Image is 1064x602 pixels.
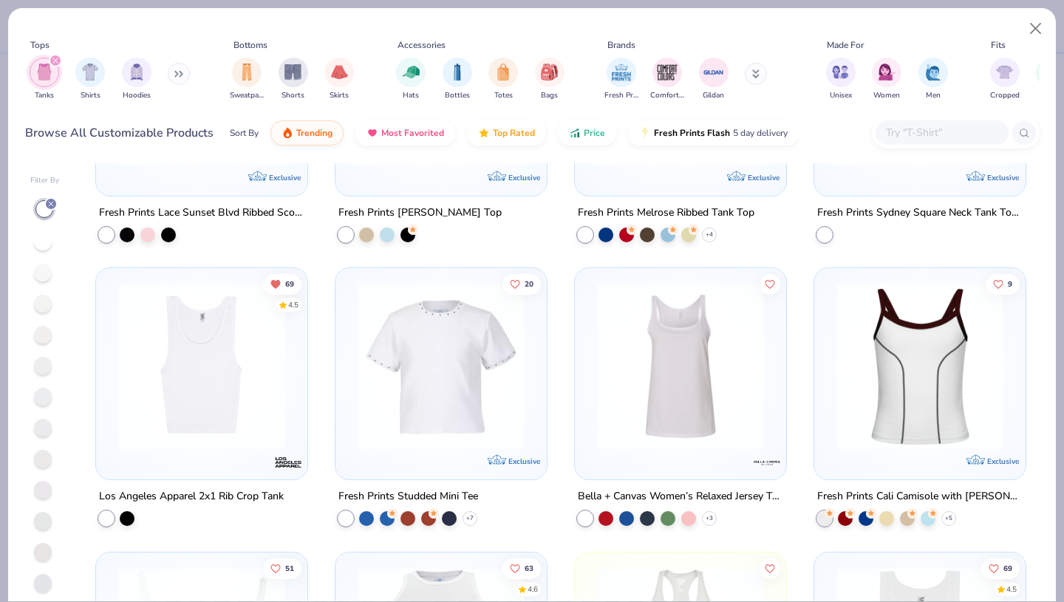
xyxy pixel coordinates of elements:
[502,558,541,578] button: Like
[286,564,295,572] span: 51
[525,281,533,288] span: 20
[330,90,349,101] span: Skirts
[282,90,304,101] span: Shorts
[286,281,295,288] span: 69
[338,203,502,222] div: Fresh Prints [PERSON_NAME] Top
[1006,584,1017,595] div: 4.5
[926,90,941,101] span: Men
[30,58,59,101] button: filter button
[443,58,472,101] button: filter button
[25,124,214,142] div: Browse All Customizable Products
[650,90,684,101] span: Comfort Colors
[925,64,941,81] img: Men Image
[269,172,301,182] span: Exclusive
[879,64,896,81] img: Women Image
[494,90,513,101] span: Totes
[36,64,52,81] img: Tanks Image
[279,58,308,101] div: filter for Shorts
[535,58,565,101] div: filter for Bags
[639,127,651,139] img: flash.gif
[990,58,1020,101] div: filter for Cropped
[650,58,684,101] button: filter button
[239,64,255,81] img: Sweatpants Image
[324,58,354,101] button: filter button
[279,58,308,101] button: filter button
[826,58,856,101] button: filter button
[991,38,1006,52] div: Fits
[830,90,852,101] span: Unisex
[396,58,426,101] button: filter button
[604,90,638,101] span: Fresh Prints
[981,558,1020,578] button: Like
[403,90,419,101] span: Hats
[75,58,105,101] div: filter for Shirts
[654,127,730,139] span: Fresh Prints Flash
[495,64,511,81] img: Totes Image
[628,120,799,146] button: Fresh Prints Flash5 day delivery
[996,64,1013,81] img: Cropped Image
[826,58,856,101] div: filter for Unisex
[558,120,616,146] button: Price
[123,90,151,101] span: Hoodies
[508,172,540,182] span: Exclusive
[918,58,948,101] div: filter for Men
[706,230,713,239] span: + 4
[324,58,354,101] div: filter for Skirts
[233,38,267,52] div: Bottoms
[590,283,771,450] img: 90fc73b0-34e4-4e5f-baae-616527a85c90
[699,58,729,101] button: filter button
[466,514,474,523] span: + 7
[230,90,264,101] span: Sweatpants
[270,120,344,146] button: Trending
[827,38,864,52] div: Made For
[502,274,541,295] button: Like
[467,120,546,146] button: Top Rated
[122,58,151,101] div: filter for Hoodies
[699,58,729,101] div: filter for Gildan
[918,58,948,101] button: filter button
[525,564,533,572] span: 63
[366,127,378,139] img: most_fav.gif
[398,38,446,52] div: Accessories
[331,64,348,81] img: Skirts Image
[99,203,304,222] div: Fresh Prints Lace Sunset Blvd Ribbed Scoop Tank Top
[873,90,900,101] span: Women
[990,90,1020,101] span: Cropped
[829,283,1011,450] img: 4f4bbfca-7b32-43e6-a872-fcfc5be4cd32
[872,58,901,101] div: filter for Women
[508,456,540,466] span: Exclusive
[528,584,538,595] div: 4.6
[832,64,849,81] img: Unisex Image
[733,125,788,142] span: 5 day delivery
[945,514,952,523] span: + 5
[541,64,557,81] img: Bags Image
[350,283,532,450] img: 467d6a6f-1d10-43ae-ab5a-49ff2d009fc8
[230,58,264,101] button: filter button
[289,300,299,311] div: 4.5
[584,127,605,139] span: Price
[872,58,901,101] button: filter button
[1022,15,1050,43] button: Close
[99,488,284,506] div: Los Angeles Apparel 2x1 Rib Crop Tank
[75,58,105,101] button: filter button
[748,172,780,182] span: Exclusive
[656,61,678,83] img: Comfort Colors Image
[541,90,558,101] span: Bags
[604,58,638,101] div: filter for Fresh Prints
[230,126,259,140] div: Sort By
[443,58,472,101] div: filter for Bottles
[355,120,455,146] button: Most Favorited
[381,127,444,139] span: Most Favorited
[535,58,565,101] button: filter button
[338,488,478,506] div: Fresh Prints Studded Mini Tee
[396,58,426,101] div: filter for Hats
[488,58,518,101] button: filter button
[129,64,145,81] img: Hoodies Image
[445,90,470,101] span: Bottles
[478,127,490,139] img: TopRated.gif
[706,514,713,523] span: + 3
[752,448,782,477] img: Bella + Canvas logo
[610,61,632,83] img: Fresh Prints Image
[578,488,783,506] div: Bella + Canvas Women’s Relaxed Jersey Tank
[650,58,684,101] div: filter for Comfort Colors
